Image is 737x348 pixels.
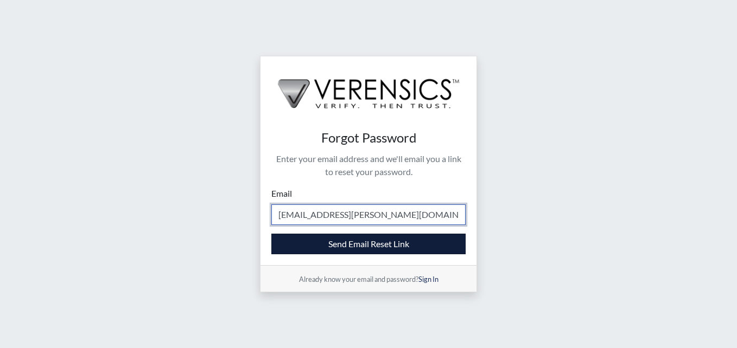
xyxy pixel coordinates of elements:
[271,234,466,254] button: Send Email Reset Link
[271,152,466,178] p: Enter your email address and we'll email you a link to reset your password.
[271,130,466,146] h4: Forgot Password
[261,56,476,119] img: logo-wide-black.2aad4157.png
[271,204,466,225] input: Email
[299,275,439,283] small: Already know your email and password?
[418,275,439,283] a: Sign In
[271,187,292,200] label: Email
